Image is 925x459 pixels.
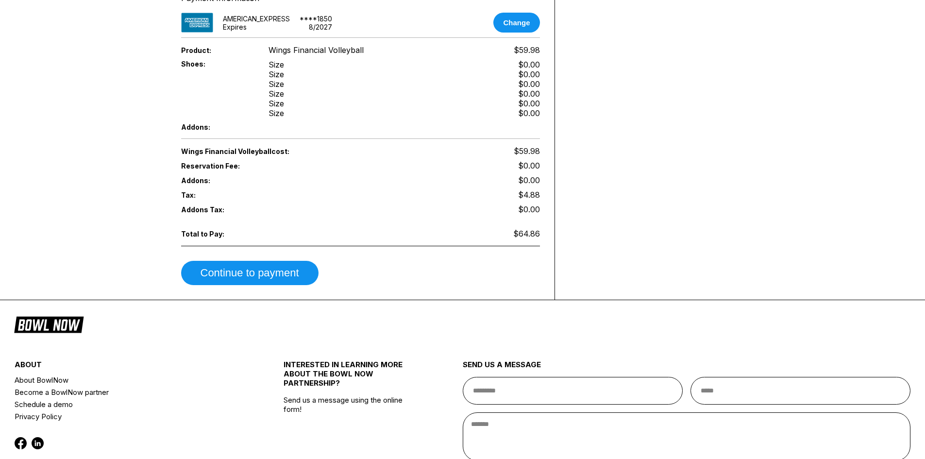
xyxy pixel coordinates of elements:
[463,360,911,377] div: send us a message
[518,190,540,200] span: $4.88
[181,261,319,285] button: Continue to payment
[15,410,238,423] a: Privacy Policy
[518,79,540,89] div: $0.00
[223,23,247,31] div: Expires
[223,15,290,23] div: AMERICAN_EXPRESS
[181,176,253,185] span: Addons:
[269,45,364,55] span: Wings Financial Volleyball
[518,204,540,214] span: $0.00
[513,229,540,238] span: $64.86
[514,45,540,55] span: $59.98
[518,175,540,185] span: $0.00
[181,60,253,68] span: Shoes:
[269,99,284,108] div: Size
[493,13,539,33] button: Change
[284,360,418,395] div: INTERESTED IN LEARNING MORE ABOUT THE BOWL NOW PARTNERSHIP?
[181,191,253,199] span: Tax:
[518,108,540,118] div: $0.00
[181,162,361,170] span: Reservation Fee:
[514,146,540,156] span: $59.98
[269,108,284,118] div: Size
[269,89,284,99] div: Size
[269,60,284,69] div: Size
[15,386,238,398] a: Become a BowlNow partner
[518,161,540,170] span: $0.00
[518,89,540,99] div: $0.00
[181,123,253,131] span: Addons:
[518,69,540,79] div: $0.00
[181,147,361,155] span: Wings Financial Volleyball cost:
[518,99,540,108] div: $0.00
[15,398,238,410] a: Schedule a demo
[181,46,253,54] span: Product:
[309,23,332,31] div: 8 / 2027
[15,374,238,386] a: About BowlNow
[181,13,213,33] img: card
[518,60,540,69] div: $0.00
[181,230,253,238] span: Total to Pay:
[181,205,253,214] span: Addons Tax:
[15,360,238,374] div: about
[269,79,284,89] div: Size
[269,69,284,79] div: Size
